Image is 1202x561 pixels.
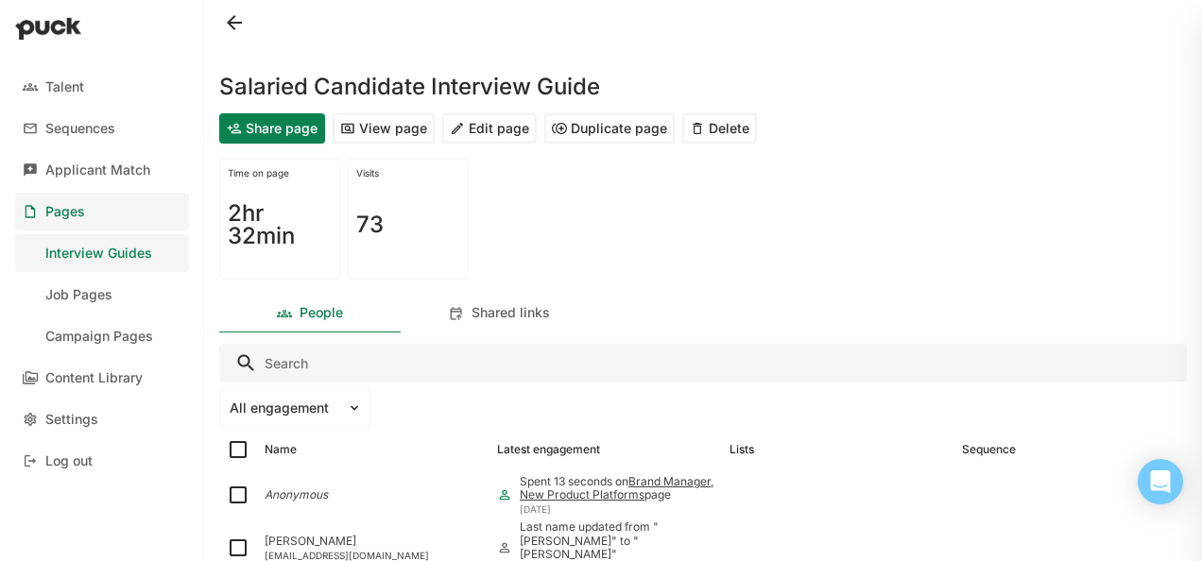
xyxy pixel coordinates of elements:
a: Pages [15,193,189,230]
div: Applicant Match [45,162,150,178]
div: Visits [356,167,460,178]
div: Settings [45,412,98,428]
a: Interview Guides [15,234,189,272]
a: Settings [15,400,189,438]
a: Campaign Pages [15,317,189,355]
button: Edit page [442,113,537,144]
div: Sequence [962,443,1016,456]
div: Lists [730,443,754,456]
div: Last name updated from "[PERSON_NAME]" to "[PERSON_NAME]" [520,520,714,561]
div: [DATE] [520,503,714,515]
div: Latest engagement [497,443,600,456]
div: Log out [45,453,93,469]
i: Anonymous [265,487,328,501]
button: Share page [219,113,325,144]
div: Name [265,443,297,456]
a: Job Pages [15,276,189,314]
div: People [300,305,343,321]
button: Duplicate page [544,113,675,144]
div: [EMAIL_ADDRESS][DOMAIN_NAME] [265,550,482,561]
button: Delete [682,113,757,144]
div: Interview Guides [45,246,152,262]
div: Pages [45,204,85,220]
a: Talent [15,68,189,106]
div: Talent [45,79,84,95]
h1: 73 [356,213,384,236]
div: Sequences [45,121,115,137]
a: Sequences [15,110,189,147]
h1: Salaried Candidate Interview Guide [219,76,600,98]
div: [PERSON_NAME] [265,535,482,548]
div: Job Pages [45,287,112,303]
div: Content Library [45,370,143,386]
a: Content Library [15,359,189,397]
a: Brand Manager, New Product Platforms [520,474,713,501]
div: Spent 13 seconds on page [520,475,714,502]
h1: 2hr 32min [228,202,332,247]
div: Time on page [228,167,332,178]
button: View page [333,113,435,144]
a: Applicant Match [15,151,189,189]
div: Campaign Pages [45,329,153,345]
input: Search [219,344,1187,382]
div: Open Intercom Messenger [1138,459,1183,504]
div: Shared links [472,305,550,321]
